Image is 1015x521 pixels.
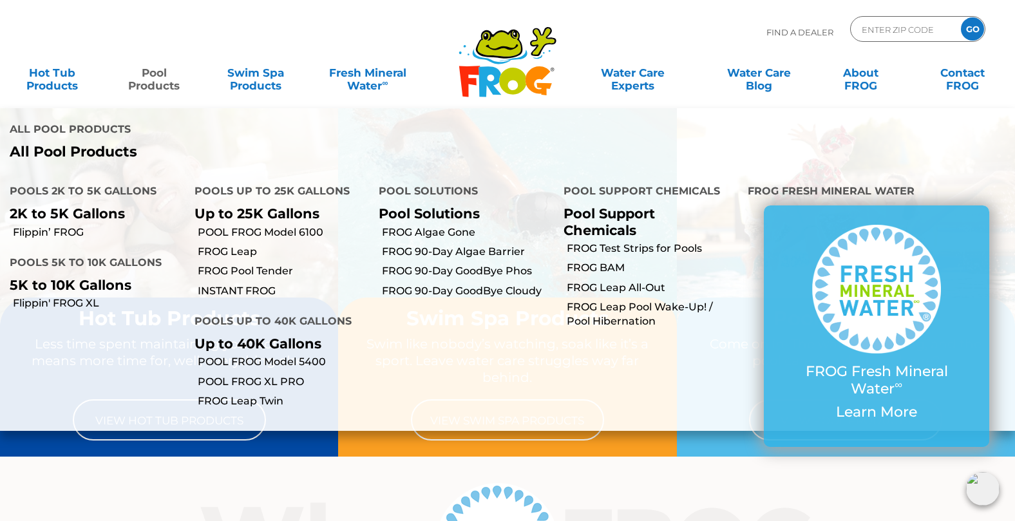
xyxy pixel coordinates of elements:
input: Zip Code Form [860,20,947,39]
a: FROG Leap [198,245,370,259]
a: Flippin' FROG XL [13,296,185,310]
a: Fresh MineralWater∞ [318,60,417,86]
h4: Pools up to 25K Gallons [194,180,360,205]
p: 5K to 10K Gallons [10,277,175,293]
sup: ∞ [382,78,388,88]
a: POOL FROG Model 5400 [198,355,370,369]
a: ContactFROG [923,60,1002,86]
a: FROG 90-Day Algae Barrier [382,245,554,259]
a: Swim SpaProducts [216,60,296,86]
p: FROG Fresh Mineral Water [790,363,963,397]
h4: Pools 2K to 5K Gallons [10,180,175,205]
a: PoolProducts [115,60,194,86]
img: openIcon [966,472,1000,506]
h4: All Pool Products [10,118,498,144]
a: FROG Fresh Mineral Water∞ Learn More [790,225,963,427]
h4: Pools up to 40K Gallons [194,310,360,336]
h4: Pools 5K to 10K Gallons [10,251,175,277]
a: FROG BAM [567,261,739,275]
a: Water CareExperts [568,60,697,86]
a: FROG Leap Twin [198,394,370,408]
a: POOL FROG Model 6100 [198,225,370,240]
p: Learn More [790,404,963,421]
a: FROG Algae Gone [382,225,554,240]
a: FROG Leap All-Out [567,281,739,295]
a: Flippin’ FROG [13,225,185,240]
p: Pool Support Chemicals [564,205,729,238]
input: GO [961,17,984,41]
a: AboutFROG [821,60,900,86]
a: Water CareBlog [719,60,799,86]
a: FROG Test Strips for Pools [567,242,739,256]
h4: Pool Solutions [379,180,544,205]
sup: ∞ [895,378,902,391]
p: Up to 25K Gallons [194,205,360,222]
a: Hot TubProducts [13,60,92,86]
h4: Pool Support Chemicals [564,180,729,205]
a: FROG Leap Pool Wake-Up! / Pool Hibernation [567,300,739,329]
h4: FROG Fresh Mineral Water [748,180,1005,205]
a: Pool Solutions [379,205,480,222]
p: Find A Dealer [766,16,833,48]
p: 2K to 5K Gallons [10,205,175,222]
a: FROG 90-Day GoodBye Phos [382,264,554,278]
a: POOL FROG XL PRO [198,375,370,389]
a: FROG Pool Tender [198,264,370,278]
a: INSTANT FROG [198,284,370,298]
a: All Pool Products [10,144,498,160]
a: FROG 90-Day GoodBye Cloudy [382,284,554,298]
p: Up to 40K Gallons [194,336,360,352]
